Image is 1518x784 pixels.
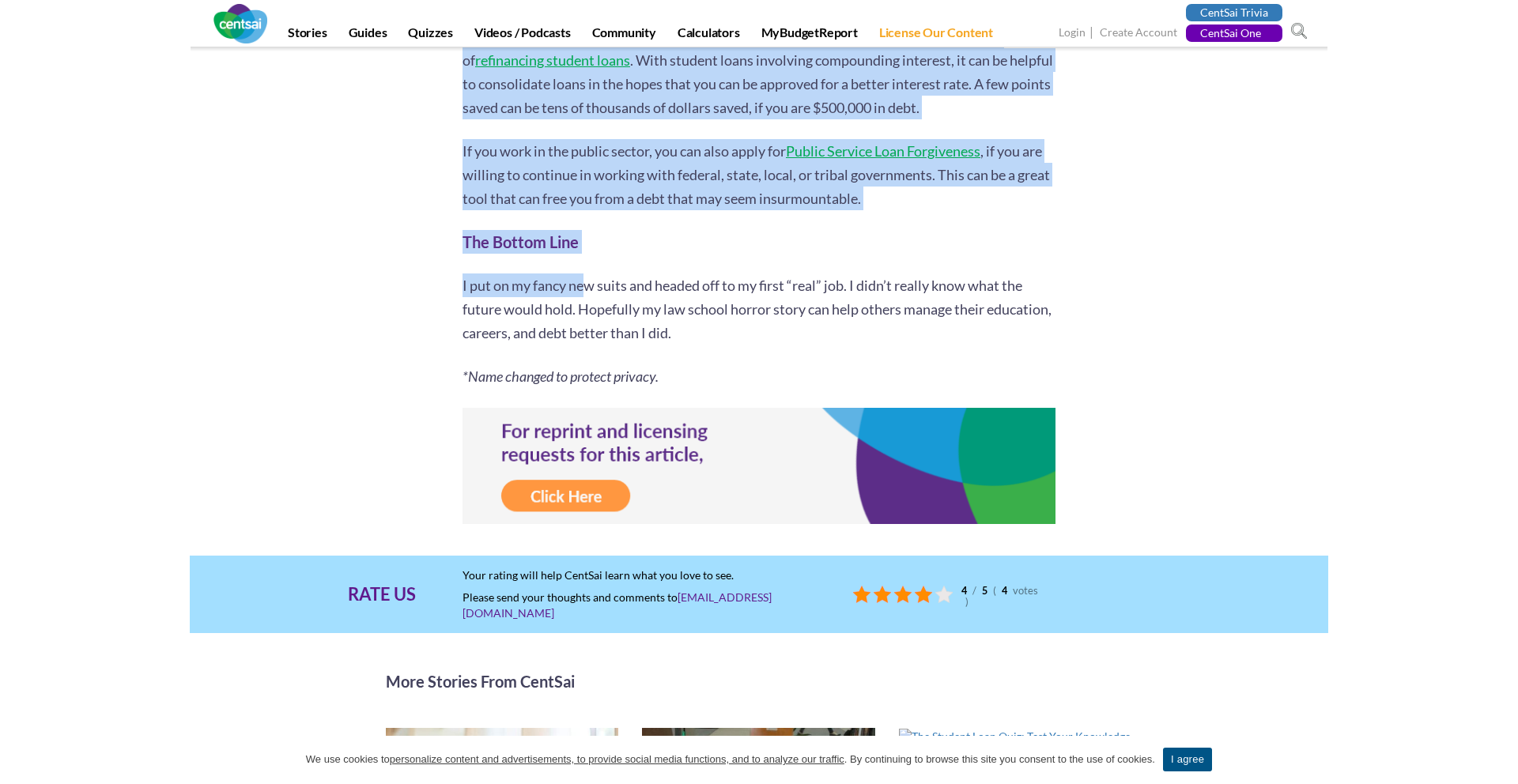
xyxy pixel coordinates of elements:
[1100,25,1177,42] a: Create Account
[390,753,844,765] u: personalize content and advertisements, to provide social media functions, and to analyze our tra...
[463,563,853,586] span: Your rating will help CentSai learn what you love to see.
[961,595,972,608] span: )
[668,24,750,47] a: Calculators
[398,24,463,47] a: Quizzes
[306,752,1155,767] span: We use cookies to . By continuing to browse this site you consent to the use of cookies.
[1163,748,1212,771] a: I agree
[213,4,267,43] img: CentSai
[475,51,630,69] a: refinancing student loans
[463,232,579,251] strong: The Bottom Line
[1186,24,1282,42] a: CentSai One
[348,582,416,606] label: RATE US
[463,408,1055,524] img: Cnt-Lic-Banner-Desktop.png
[465,24,580,47] a: Videos / Podcasts
[1059,25,1086,42] a: Login
[1002,585,1007,597] strong: 4
[752,24,867,47] a: MyBudgetReport
[989,584,1000,597] span: (
[278,24,337,47] a: Stories
[463,273,1055,345] p: I put on my fancy new suits and headed off to my first “real” job. I didn’t really know what the ...
[961,585,967,597] strong: 4
[386,669,1133,693] h2: More Stories From CentSai
[969,584,980,597] span: /
[1088,24,1097,42] span: |
[786,142,980,160] a: Public Service Loan Forgiveness
[339,24,397,47] a: Guides
[463,586,853,625] span: Please send your thoughts and comments to
[583,24,666,47] a: Community
[463,24,1055,119] p: Another lesson that can be learned from my law school debt nightmare is the importance of . With ...
[982,585,987,597] strong: 5
[1490,752,1506,767] a: I agree
[1009,584,1042,597] span: votes
[1186,4,1282,21] a: CentSai Trivia
[463,590,772,620] a: [EMAIL_ADDRESS][DOMAIN_NAME]
[899,729,1131,742] a: The Student Loan Quiz: Test Your Knowledge
[463,367,659,385] em: *Name changed to protect privacy.
[870,24,1003,47] a: License Our Content
[463,139,1055,210] p: If you work in the public sector, you can also apply for , if you are willing to continue in work...
[899,729,1131,744] img: The Student Loan Quiz: Test Your Knowledge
